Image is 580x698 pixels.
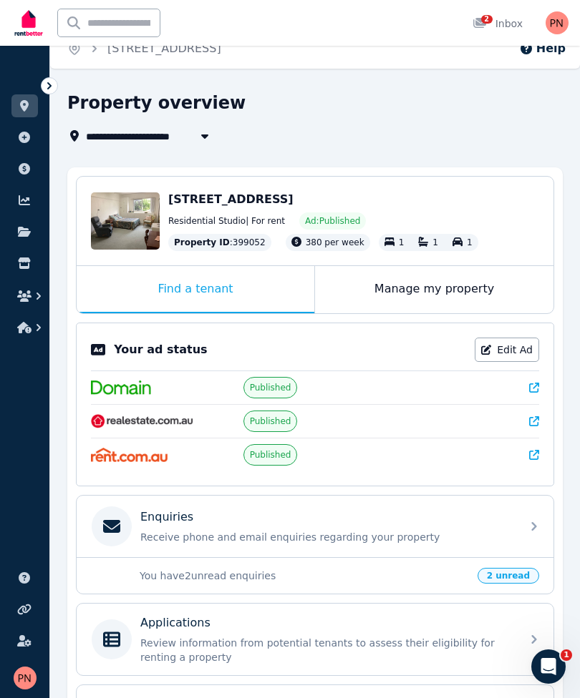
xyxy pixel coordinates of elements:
span: Published [250,382,291,393]
a: ApplicationsReview information from potential tenants to assess their eligibility for renting a p... [77,604,554,675]
nav: Breadcrumb [50,29,238,69]
span: 380 per week [306,237,364,247]
div: Manage my property [315,266,554,313]
button: Help [519,40,566,57]
p: Enquiries [140,508,193,526]
img: RealEstate.com.au [91,414,193,428]
span: Property ID [174,237,230,248]
div: : 399052 [168,234,271,251]
p: Your ad status [114,341,207,358]
span: 1 [432,237,438,247]
span: Residential Studio | For rent [168,215,285,227]
span: 1 [399,237,405,247]
p: Applications [140,614,211,631]
img: Pamela Neill [14,667,37,689]
img: Pamela Neill [546,11,569,34]
span: Published [250,416,291,427]
span: Ad: Published [305,215,360,227]
p: You have 2 unread enquiries [140,569,469,583]
span: 1 [467,237,473,247]
h1: Property overview [67,92,246,114]
span: [STREET_ADDRESS] [168,192,294,206]
div: Find a tenant [77,266,314,313]
a: Edit Ad [475,338,539,362]
span: 1 [561,649,572,661]
span: 2 [481,15,493,24]
p: Receive phone and email enquiries regarding your property [140,530,513,544]
img: RentBetter [11,5,46,41]
span: 2 unread [478,568,539,584]
a: EnquiriesReceive phone and email enquiries regarding your property [77,496,554,557]
span: Published [250,449,291,461]
div: Inbox [473,16,523,31]
p: Review information from potential tenants to assess their eligibility for renting a property [140,636,513,664]
a: [STREET_ADDRESS] [107,41,221,55]
img: Domain.com.au [91,380,151,395]
iframe: Intercom live chat [531,649,566,684]
img: Rent.com.au [91,448,168,462]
